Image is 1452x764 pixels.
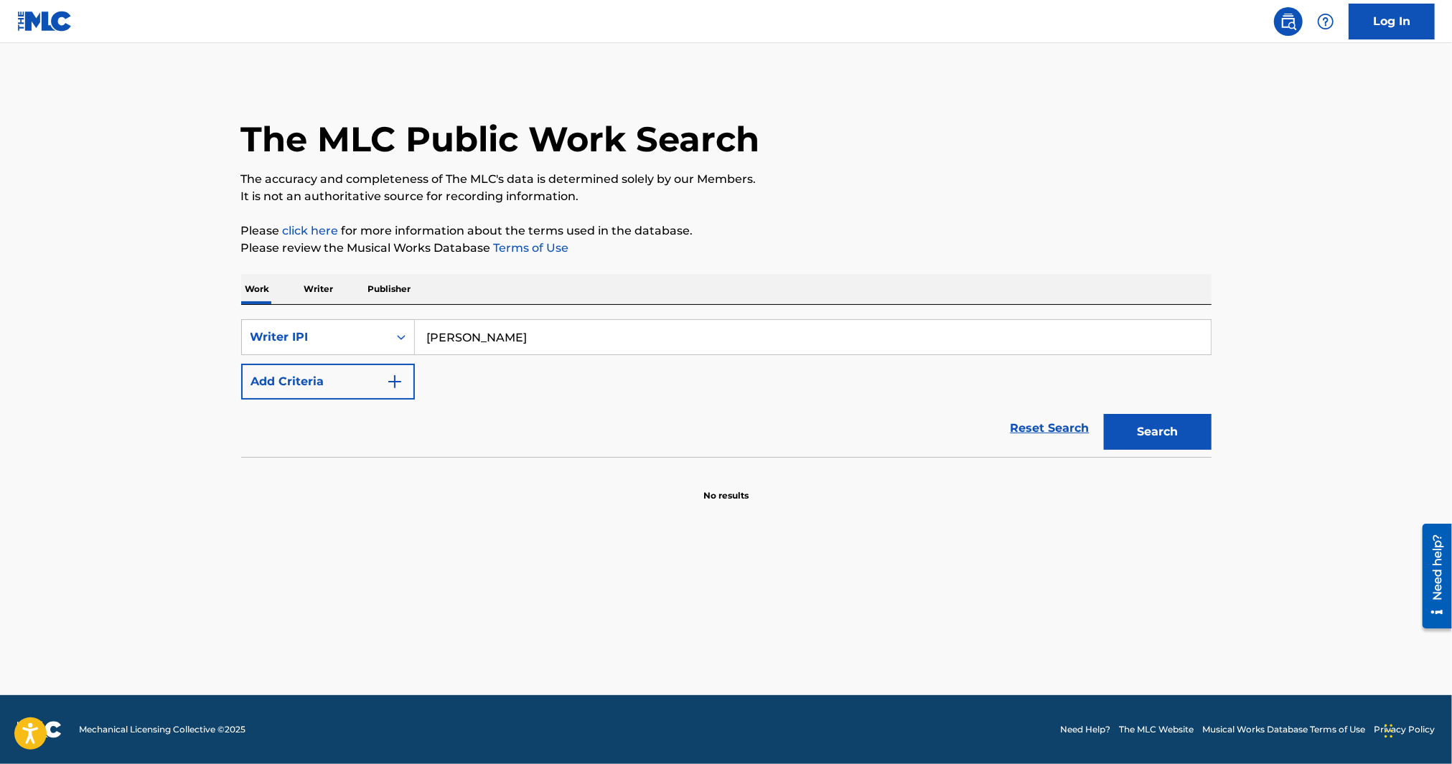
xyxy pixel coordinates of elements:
[241,222,1212,240] p: Please for more information about the terms used in the database.
[1380,695,1452,764] iframe: Chat Widget
[386,373,403,390] img: 9d2ae6d4665cec9f34b9.svg
[703,472,749,502] p: No results
[241,319,1212,457] form: Search Form
[1119,723,1194,736] a: The MLC Website
[1280,13,1297,30] img: search
[1412,519,1452,634] iframe: Resource Center
[1374,723,1435,736] a: Privacy Policy
[241,188,1212,205] p: It is not an authoritative source for recording information.
[1274,7,1303,36] a: Public Search
[491,241,569,255] a: Terms of Use
[241,240,1212,257] p: Please review the Musical Works Database
[1202,723,1365,736] a: Musical Works Database Terms of Use
[17,721,62,738] img: logo
[1317,13,1334,30] img: help
[1385,709,1393,753] div: Drag
[241,364,415,400] button: Add Criteria
[1311,7,1340,36] div: Help
[241,171,1212,188] p: The accuracy and completeness of The MLC's data is determined solely by our Members.
[241,274,274,304] p: Work
[1104,414,1212,450] button: Search
[1060,723,1110,736] a: Need Help?
[300,274,338,304] p: Writer
[17,11,72,32] img: MLC Logo
[283,224,339,237] a: click here
[364,274,416,304] p: Publisher
[79,723,245,736] span: Mechanical Licensing Collective © 2025
[241,118,760,161] h1: The MLC Public Work Search
[250,329,380,346] div: Writer IPI
[1003,412,1097,444] a: Reset Search
[1349,4,1435,39] a: Log In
